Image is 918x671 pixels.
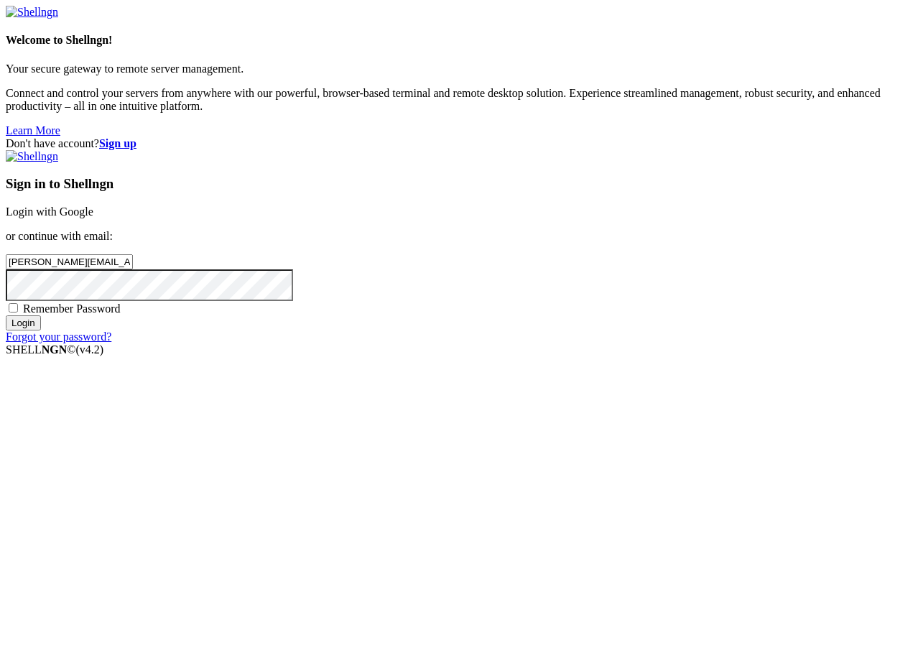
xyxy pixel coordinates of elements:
[23,302,121,315] span: Remember Password
[6,87,912,113] p: Connect and control your servers from anywhere with our powerful, browser-based terminal and remo...
[6,137,912,150] div: Don't have account?
[6,254,133,269] input: Email address
[76,343,104,356] span: 4.2.0
[6,6,58,19] img: Shellngn
[6,124,60,136] a: Learn More
[6,63,912,75] p: Your secure gateway to remote server management.
[6,230,912,243] p: or continue with email:
[6,343,103,356] span: SHELL ©
[99,137,136,149] a: Sign up
[6,205,93,218] a: Login with Google
[6,330,111,343] a: Forgot your password?
[6,34,912,47] h4: Welcome to Shellngn!
[6,176,912,192] h3: Sign in to Shellngn
[9,303,18,313] input: Remember Password
[42,343,68,356] b: NGN
[6,150,58,163] img: Shellngn
[6,315,41,330] input: Login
